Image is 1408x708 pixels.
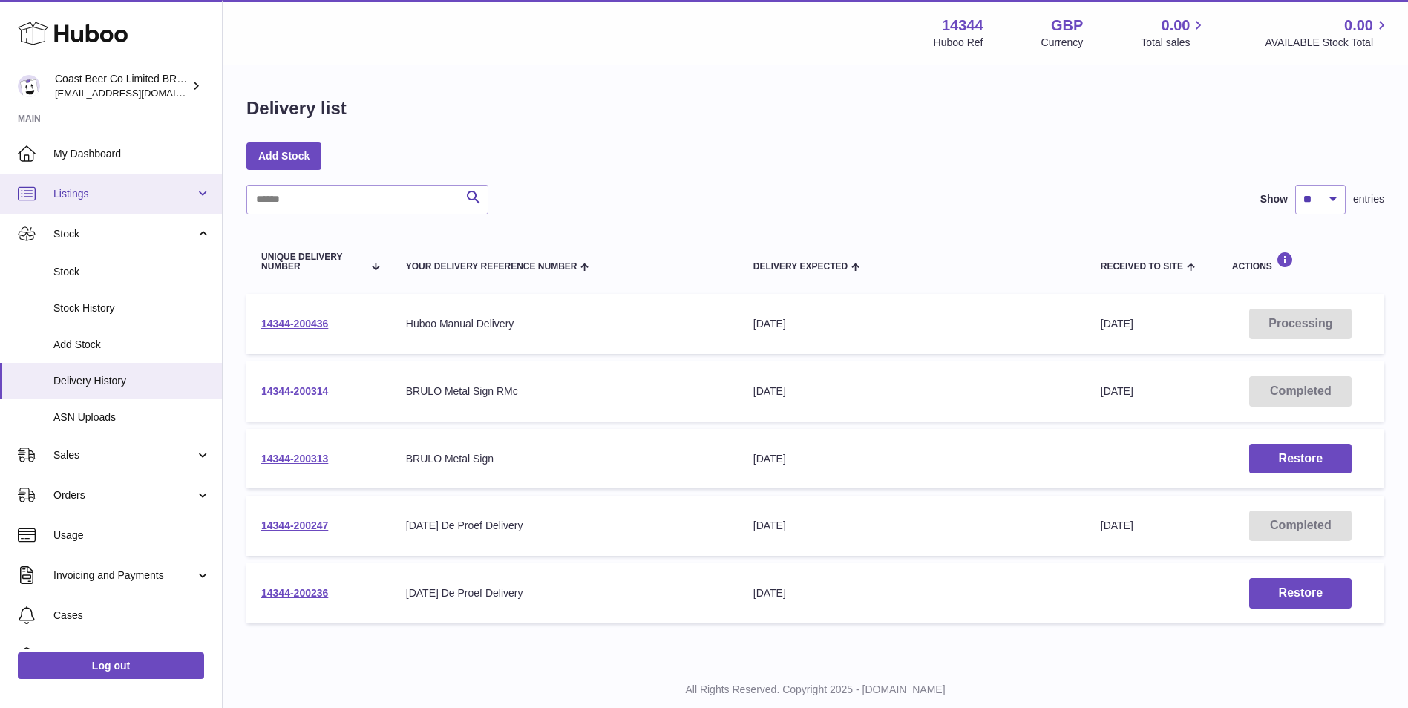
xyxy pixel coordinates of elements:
div: Actions [1232,252,1369,272]
span: My Dashboard [53,147,211,161]
span: Stock History [53,301,211,315]
span: AVAILABLE Stock Total [1265,36,1390,50]
button: Restore [1249,444,1352,474]
span: Delivery History [53,374,211,388]
div: [DATE] [753,452,1071,466]
div: [DATE] De Proef Delivery [406,586,724,600]
div: Currency [1041,36,1084,50]
a: 14344-200236 [261,587,328,599]
span: Add Stock [53,338,211,352]
div: [DATE] [753,317,1071,331]
h1: Delivery list [246,96,347,120]
p: All Rights Reserved. Copyright 2025 - [DOMAIN_NAME] [235,683,1396,697]
span: Stock [53,265,211,279]
span: [DATE] [1101,519,1133,531]
div: BRULO Metal Sign RMc [406,384,724,399]
span: Sales [53,448,195,462]
a: 14344-200247 [261,519,328,531]
span: [DATE] [1101,318,1133,330]
span: Received to Site [1101,262,1183,272]
div: Huboo Manual Delivery [406,317,724,331]
span: Invoicing and Payments [53,568,195,583]
span: Cases [53,609,211,623]
span: [DATE] [1101,385,1133,397]
span: 0.00 [1162,16,1191,36]
span: Your Delivery Reference Number [406,262,577,272]
div: Coast Beer Co Limited BRULO [55,72,189,100]
span: Usage [53,528,211,543]
a: Add Stock [246,142,321,169]
span: Orders [53,488,195,502]
span: 0.00 [1344,16,1373,36]
strong: GBP [1051,16,1083,36]
img: internalAdmin-14344@internal.huboo.com [18,75,40,97]
div: [DATE] [753,586,1071,600]
button: Restore [1249,578,1352,609]
a: 14344-200313 [261,453,328,465]
a: 14344-200314 [261,385,328,397]
span: Total sales [1141,36,1207,50]
div: [DATE] [753,519,1071,533]
div: [DATE] De Proef Delivery [406,519,724,533]
a: 0.00 Total sales [1141,16,1207,50]
a: Log out [18,652,204,679]
a: 14344-200436 [261,318,328,330]
label: Show [1260,192,1288,206]
a: 0.00 AVAILABLE Stock Total [1265,16,1390,50]
div: BRULO Metal Sign [406,452,724,466]
div: [DATE] [753,384,1071,399]
span: Delivery Expected [753,262,848,272]
span: Listings [53,187,195,201]
span: [EMAIL_ADDRESS][DOMAIN_NAME] [55,87,218,99]
strong: 14344 [942,16,983,36]
span: ASN Uploads [53,410,211,425]
span: Stock [53,227,195,241]
div: Huboo Ref [934,36,983,50]
span: entries [1353,192,1384,206]
span: Unique Delivery Number [261,252,363,272]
